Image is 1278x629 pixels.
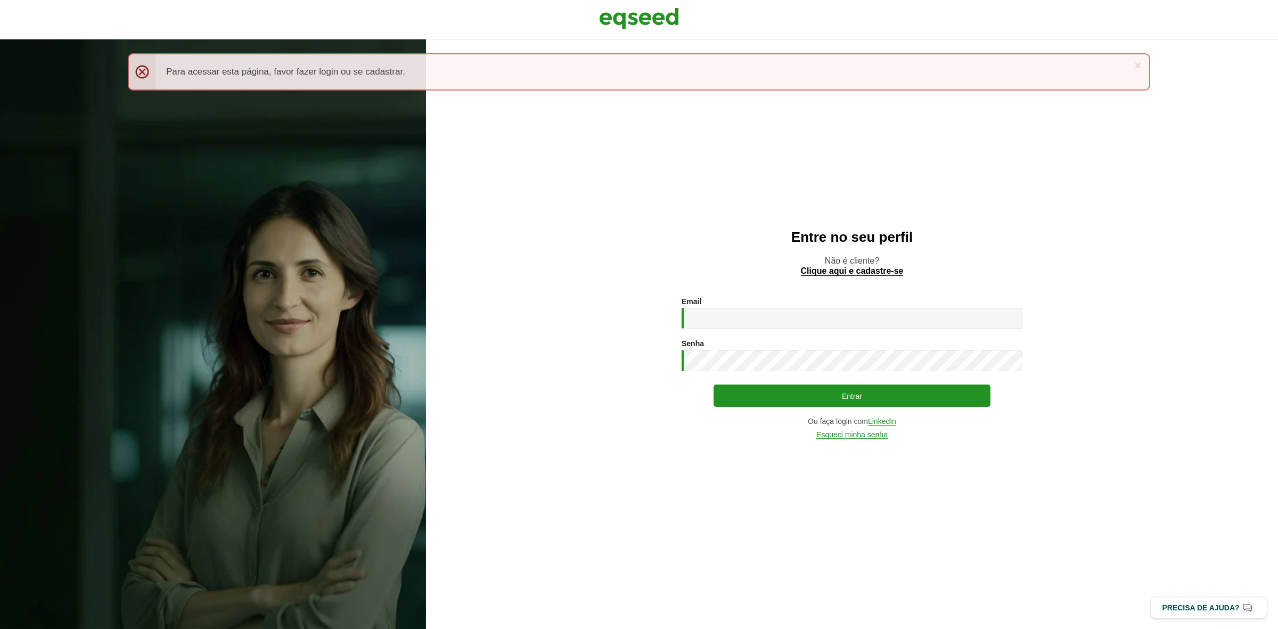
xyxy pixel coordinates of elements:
img: EqSeed Logo [599,5,679,32]
a: LinkedIn [868,418,896,426]
a: Esqueci minha senha [816,431,888,439]
a: Clique aqui e cadastre-se [801,267,904,276]
p: Não é cliente? [447,256,1257,276]
button: Entrar [714,385,990,407]
a: × [1135,60,1141,71]
div: Para acessar esta página, favor fazer login ou se cadastrar. [128,53,1150,91]
label: Senha [682,340,704,347]
h2: Entre no seu perfil [447,230,1257,245]
label: Email [682,298,701,305]
div: Ou faça login com [682,418,1022,426]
